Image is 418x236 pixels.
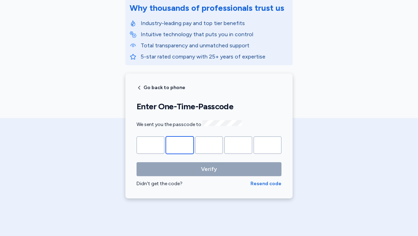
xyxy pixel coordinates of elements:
span: Go back to phone [144,85,185,90]
p: Industry-leading pay and top tier benefits [141,19,288,27]
button: Verify [137,162,281,176]
h1: Enter One-Time-Passcode [137,101,281,112]
span: Verify [201,165,217,173]
div: Didn't get the code? [137,180,250,187]
input: Please enter OTP character 1 [137,136,164,154]
div: Why thousands of professionals trust us [130,2,284,14]
p: 5-star rated company with 25+ years of expertise [141,53,288,61]
button: Go back to phone [137,85,185,91]
input: Please enter OTP character 2 [166,136,194,154]
input: Please enter OTP character 3 [195,136,223,154]
p: Intuitive technology that puts you in control [141,30,288,39]
button: Resend code [250,180,281,187]
input: Please enter OTP character 4 [224,136,252,154]
p: Total transparency and unmatched support [141,41,288,50]
input: Please enter OTP character 5 [254,136,281,154]
span: We sent you the passcode to [137,121,242,127]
